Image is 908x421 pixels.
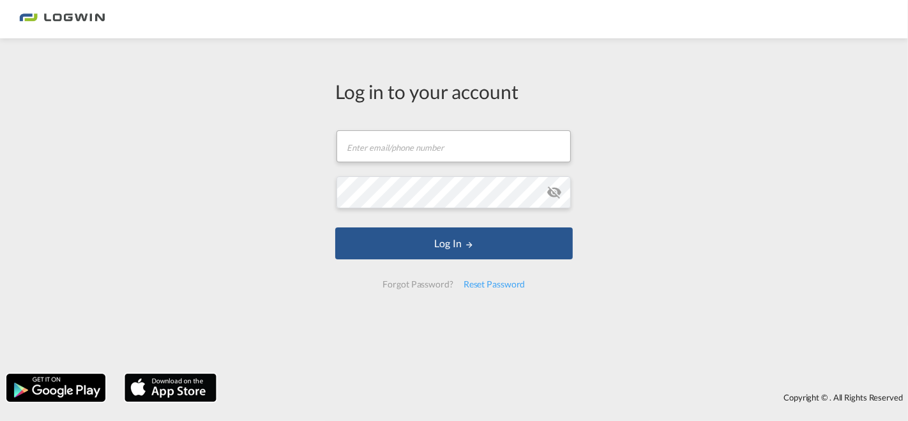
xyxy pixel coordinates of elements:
div: Forgot Password? [377,273,458,296]
button: LOGIN [335,227,573,259]
md-icon: icon-eye-off [547,185,562,200]
div: Copyright © . All Rights Reserved [223,387,908,408]
div: Reset Password [458,273,531,296]
img: bc73a0e0d8c111efacd525e4c8ad7d32.png [19,5,105,34]
div: Log in to your account [335,78,573,105]
img: google.png [5,372,107,403]
input: Enter email/phone number [337,130,571,162]
img: apple.png [123,372,218,403]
